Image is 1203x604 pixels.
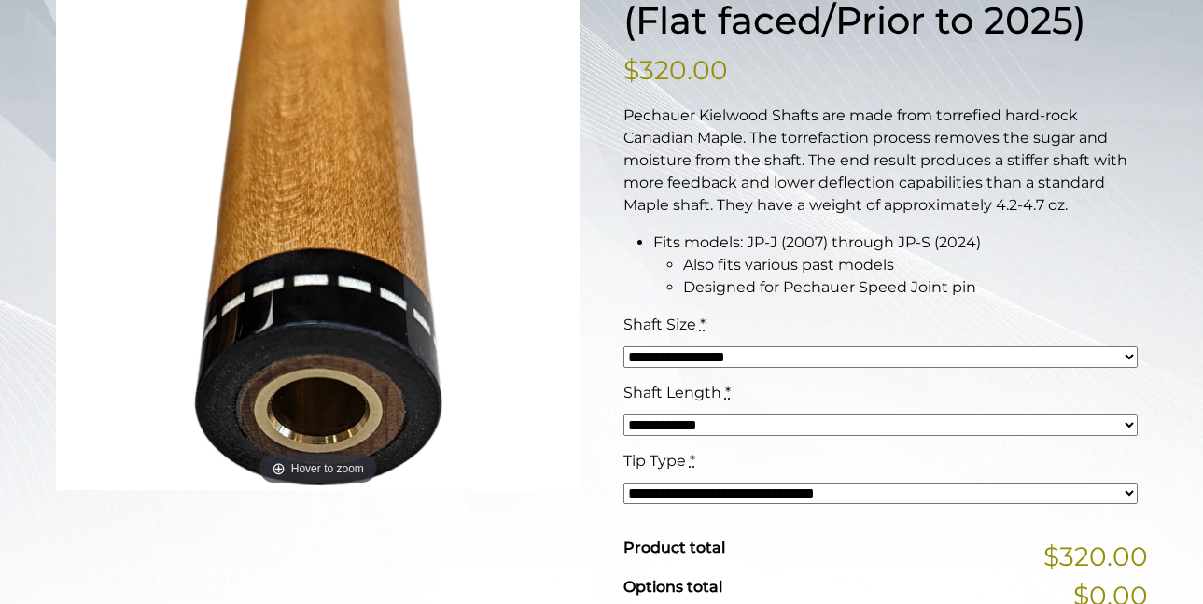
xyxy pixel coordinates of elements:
[623,384,721,401] span: Shaft Length
[623,105,1148,217] p: Pechauer Kielwood Shafts are made from torrefied hard-rock Canadian Maple. The torrefaction proce...
[653,232,1148,299] li: Fits models: JP-J (2007) through JP-S (2024)
[623,539,725,556] span: Product total
[690,452,695,470] abbr: required
[623,316,696,333] span: Shaft Size
[700,316,706,333] abbr: required
[623,578,722,596] span: Options total
[683,276,1148,299] li: Designed for Pechauer Speed Joint pin
[1043,537,1148,576] span: $320.00
[623,54,639,86] span: $
[683,254,1148,276] li: Also fits various past models
[725,384,731,401] abbr: required
[623,54,728,86] bdi: 320.00
[623,452,686,470] span: Tip Type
